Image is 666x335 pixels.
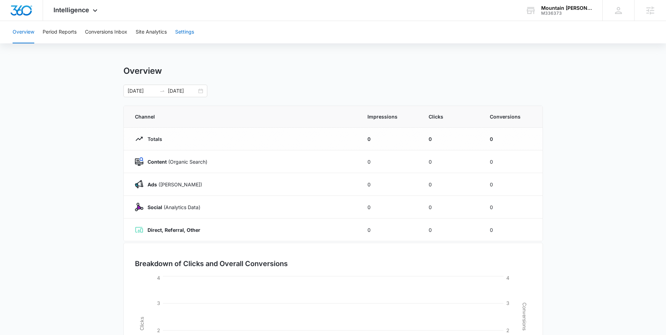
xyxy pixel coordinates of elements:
p: (Analytics Data) [143,204,200,211]
tspan: Clicks [138,317,144,330]
button: Conversions Inbox [85,21,127,43]
td: 0 [481,173,543,196]
span: Intelligence [53,6,89,14]
tspan: 2 [506,327,509,333]
input: End date [168,87,197,95]
button: Period Reports [43,21,77,43]
span: to [159,88,165,94]
td: 0 [481,196,543,219]
strong: Direct, Referral, Other [148,227,200,233]
img: Content [135,157,143,166]
strong: Content [148,159,167,165]
td: 0 [481,219,543,241]
tspan: Conversions [522,302,528,330]
tspan: 3 [506,300,509,306]
tspan: 4 [506,275,509,281]
td: 0 [481,150,543,173]
p: Totals [143,135,162,143]
strong: Ads [148,181,157,187]
img: Ads [135,180,143,188]
td: 0 [420,150,481,173]
tspan: 3 [157,300,160,306]
td: 0 [420,196,481,219]
td: 0 [359,150,420,173]
div: account id [541,11,592,16]
td: 0 [420,219,481,241]
td: 0 [420,173,481,196]
td: 0 [359,196,420,219]
span: swap-right [159,88,165,94]
p: ([PERSON_NAME]) [143,181,202,188]
strong: Social [148,204,162,210]
img: Social [135,203,143,211]
tspan: 4 [157,275,160,281]
div: account name [541,5,592,11]
p: (Organic Search) [143,158,207,165]
h1: Overview [123,66,162,76]
td: 0 [359,173,420,196]
tspan: 2 [157,327,160,333]
button: Settings [175,21,194,43]
input: Start date [128,87,157,95]
span: Channel [135,113,351,120]
h3: Breakdown of Clicks and Overall Conversions [135,258,288,269]
td: 0 [359,219,420,241]
button: Site Analytics [136,21,167,43]
span: Impressions [367,113,412,120]
td: 0 [481,128,543,150]
span: Clicks [429,113,473,120]
span: Conversions [490,113,531,120]
button: Overview [13,21,34,43]
td: 0 [359,128,420,150]
td: 0 [420,128,481,150]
